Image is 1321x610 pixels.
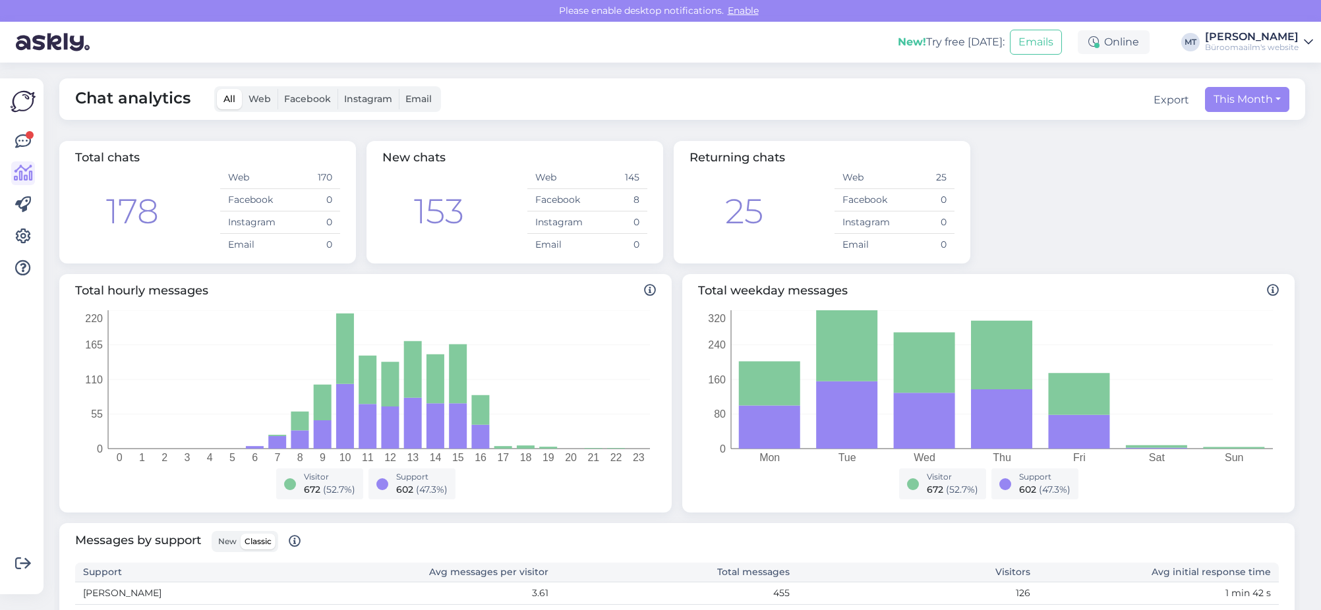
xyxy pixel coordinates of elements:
span: Returning chats [690,150,785,165]
td: Facebook [835,189,895,211]
tspan: 80 [714,408,726,420]
tspan: 110 [85,374,103,385]
tspan: 6 [252,452,258,463]
span: 602 [1019,484,1036,495]
span: Messages by support [75,531,301,552]
td: Email [220,234,280,256]
td: 0 [280,189,340,211]
tspan: 20 [565,452,577,463]
th: Avg initial response time [1038,563,1279,582]
span: Web [249,93,271,105]
td: 25 [895,167,954,189]
tspan: 3 [184,452,190,463]
tspan: 9 [320,452,326,463]
div: Visitor [304,471,355,483]
tspan: 12 [384,452,396,463]
td: Web [527,167,587,189]
td: 3.61 [316,582,556,605]
td: Email [835,234,895,256]
span: 672 [304,484,320,495]
span: Chat analytics [75,86,191,112]
div: Export [1154,92,1189,108]
span: ( 52.7 %) [946,484,978,495]
td: [PERSON_NAME] [75,582,316,605]
tspan: 240 [708,339,726,350]
span: Total weekday messages [698,282,1279,300]
tspan: 22 [610,452,622,463]
span: ( 47.3 %) [1039,484,1071,495]
td: Facebook [527,189,587,211]
span: Enable [724,5,763,16]
tspan: 17 [497,452,509,463]
tspan: 165 [85,339,103,350]
span: ( 52.7 %) [323,484,355,495]
th: Total messages [556,563,797,582]
tspan: 320 [708,313,726,324]
th: Avg messages per visitor [316,563,556,582]
th: Support [75,563,316,582]
tspan: 1 [139,452,145,463]
tspan: 0 [117,452,123,463]
td: 0 [280,211,340,234]
span: Total chats [75,150,140,165]
tspan: 220 [85,313,103,324]
span: 672 [927,484,943,495]
div: 25 [725,186,763,237]
tspan: 11 [362,452,374,463]
td: 170 [280,167,340,189]
tspan: 4 [207,452,213,463]
span: New chats [382,150,446,165]
span: 602 [396,484,413,495]
div: MT [1181,33,1200,51]
td: Web [835,167,895,189]
tspan: 55 [91,408,103,420]
div: [PERSON_NAME] [1205,32,1299,42]
td: 0 [587,234,647,256]
span: New [218,536,237,546]
div: Büroomaailm's website [1205,42,1299,53]
tspan: 0 [97,443,103,455]
td: 0 [895,189,954,211]
span: Email [405,93,432,105]
tspan: 15 [452,452,464,463]
td: Instagram [527,211,587,234]
div: Support [1019,471,1071,483]
td: Instagram [835,211,895,234]
tspan: Sun [1225,452,1243,463]
div: 178 [106,186,159,237]
span: Classic [245,536,272,546]
tspan: 2 [161,452,167,463]
td: Web [220,167,280,189]
td: Facebook [220,189,280,211]
tspan: 8 [297,452,303,463]
tspan: 16 [475,452,486,463]
span: ( 47.3 %) [416,484,448,495]
td: Instagram [220,211,280,234]
tspan: 14 [430,452,442,463]
tspan: Mon [759,452,780,463]
th: Visitors [798,563,1038,582]
td: 1 min 42 s [1038,582,1279,605]
img: Askly Logo [11,89,36,114]
tspan: 0 [720,443,726,455]
td: 126 [798,582,1038,605]
tspan: 160 [708,374,726,385]
div: Try free [DATE]: [898,34,1005,50]
span: Total hourly messages [75,282,656,300]
tspan: 21 [587,452,599,463]
tspan: 23 [633,452,645,463]
tspan: 10 [339,452,351,463]
td: 145 [587,167,647,189]
td: 0 [895,211,954,234]
td: 0 [587,211,647,234]
div: Online [1078,30,1150,54]
tspan: 19 [543,452,554,463]
a: [PERSON_NAME]Büroomaailm's website [1205,32,1313,53]
tspan: 5 [229,452,235,463]
div: Visitor [927,471,978,483]
td: 455 [556,582,797,605]
b: New! [898,36,926,48]
td: 0 [895,234,954,256]
div: 153 [414,186,464,237]
span: Facebook [284,93,331,105]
